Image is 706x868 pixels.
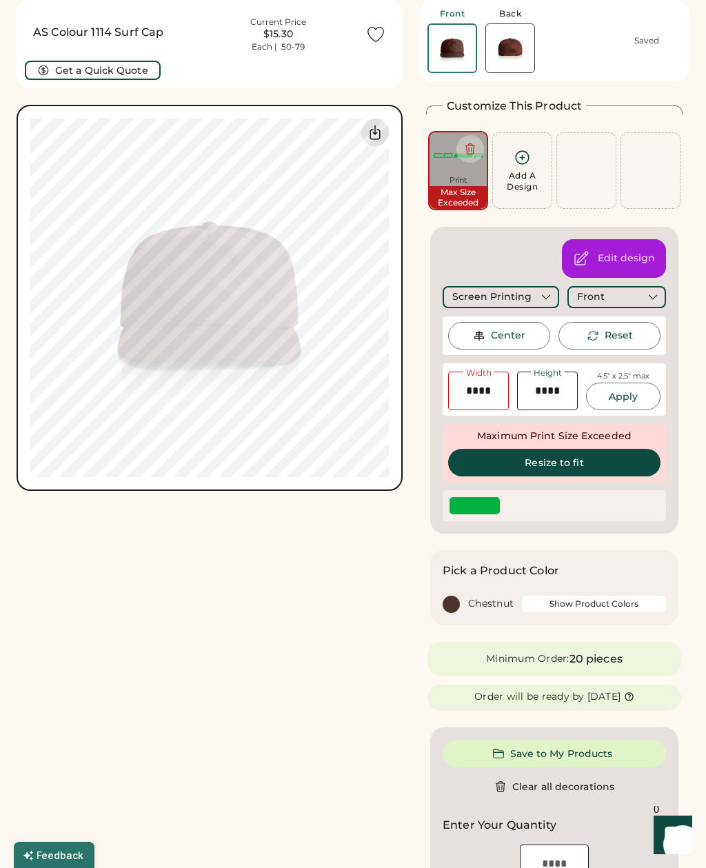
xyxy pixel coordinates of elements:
div: Saved [634,35,659,46]
div: $15.30 [218,28,339,41]
button: Save to My Products [443,740,666,767]
div: Print [434,175,483,185]
h2: Customize This Product [447,98,582,114]
div: Screen Printing [452,290,532,304]
div: This will reset the rotation of the selected element to 0°. [605,329,633,343]
div: Center [491,329,525,343]
div: Each | 50-79 [252,41,305,52]
div: Maximum Print Size Exceeded [448,430,660,443]
div: Max Size Exceeded [430,186,487,209]
div: Chestnut [468,597,514,611]
h2: Pick a Product Color [443,563,559,579]
iframe: Front Chat [641,806,700,865]
button: Delete this decoration. [456,135,484,163]
div: Width [463,369,494,377]
img: AS Colour 1114 Chestnut Back Thumbnail [486,24,534,72]
img: Center Image Icon [473,330,485,342]
div: Add A Design [507,170,538,192]
div: Back [499,8,521,19]
h2: Enter Your Quantity [443,817,556,834]
div: Download Front Mockup [361,119,389,146]
button: Resize to fit [448,449,660,476]
div: Open the design editor to change colors, background, and decoration method. [598,252,655,265]
div: 4.5" x 2.5" max [597,371,649,381]
div: Front [577,290,605,304]
img: AS Colour 1114 Chestnut Front Thumbnail [429,25,476,72]
button: Show Product Colors [522,596,666,612]
img: IMG_0318.png [434,137,483,174]
div: Current Price [250,17,306,28]
div: 20 pieces [569,651,623,667]
button: Clear all decorations [443,773,666,800]
button: Get a Quick Quote [25,61,161,80]
h1: AS Colour 1114 Surf Cap [33,24,191,41]
div: Front [445,185,471,196]
div: Front [440,8,465,19]
div: Minimum Order: [486,652,569,666]
div: Height [531,369,565,377]
div: Order will be ready by [474,690,585,704]
div: [DATE] [587,690,621,704]
button: Apply [586,383,660,410]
